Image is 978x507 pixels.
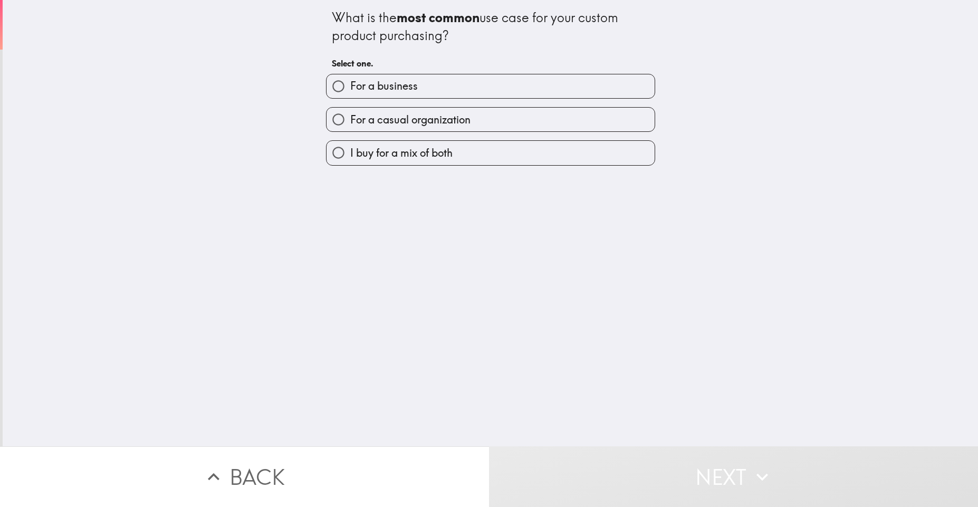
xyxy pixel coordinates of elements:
button: I buy for a mix of both [327,141,655,165]
span: I buy for a mix of both [350,146,453,160]
b: most common [397,9,480,25]
button: For a business [327,74,655,98]
span: For a casual organization [350,112,471,127]
span: For a business [350,79,418,93]
h6: Select one. [332,58,649,69]
div: What is the use case for your custom product purchasing? [332,9,649,44]
button: Next [489,446,978,507]
button: For a casual organization [327,108,655,131]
